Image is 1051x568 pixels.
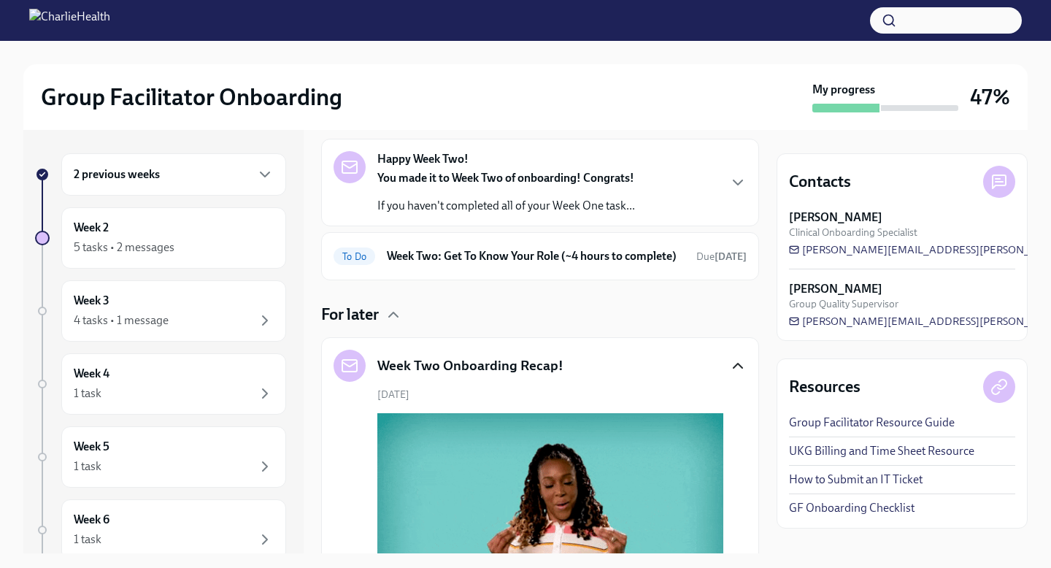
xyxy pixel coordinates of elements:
img: CharlieHealth [29,9,110,32]
div: 1 task [74,531,101,548]
h4: For later [321,304,379,326]
h6: Week 3 [74,293,109,309]
h4: Resources [789,376,861,398]
h6: Week Two: Get To Know Your Role (~4 hours to complete) [387,248,685,264]
span: To Do [334,251,375,262]
a: Group Facilitator Resource Guide [789,415,955,431]
span: September 22nd, 2025 09:00 [696,250,747,264]
a: Week 41 task [35,353,286,415]
a: GF Onboarding Checklist [789,500,915,516]
strong: My progress [812,82,875,98]
h5: Week Two Onboarding Recap! [377,356,563,375]
h6: 2 previous weeks [74,166,160,183]
p: If you haven't completed all of your Week One task... [377,198,635,214]
a: Week 34 tasks • 1 message [35,280,286,342]
div: 5 tasks • 2 messages [74,239,174,256]
div: 4 tasks • 1 message [74,312,169,329]
h6: Week 6 [74,512,109,528]
span: Clinical Onboarding Specialist [789,226,917,239]
a: To DoWeek Two: Get To Know Your Role (~4 hours to complete)Due[DATE] [334,245,747,268]
div: 1 task [74,385,101,402]
div: 1 task [74,458,101,475]
strong: [DATE] [715,250,747,263]
span: [DATE] [377,388,409,402]
div: 2 previous weeks [61,153,286,196]
strong: Happy Week Two! [377,151,469,167]
span: Group Quality Supervisor [789,297,898,311]
strong: [PERSON_NAME] [789,210,882,226]
a: Week 61 task [35,499,286,561]
h3: 47% [970,84,1010,110]
a: How to Submit an IT Ticket [789,472,923,488]
div: For later [321,304,759,326]
h6: Week 4 [74,366,109,382]
a: Week 25 tasks • 2 messages [35,207,286,269]
h6: Week 5 [74,439,109,455]
strong: You made it to Week Two of onboarding! Congrats! [377,171,634,185]
span: Due [696,250,747,263]
a: UKG Billing and Time Sheet Resource [789,443,974,459]
h4: Contacts [789,171,851,193]
a: Week 51 task [35,426,286,488]
h6: Week 2 [74,220,109,236]
h2: Group Facilitator Onboarding [41,82,342,112]
strong: [PERSON_NAME] [789,281,882,297]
